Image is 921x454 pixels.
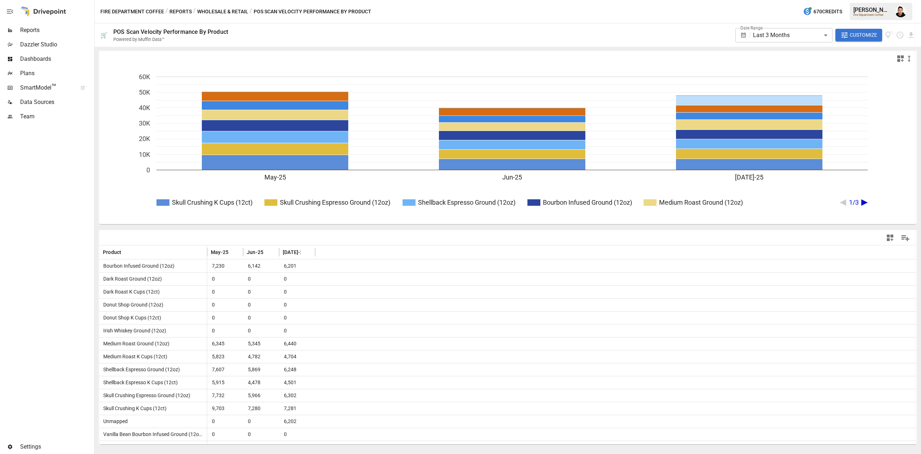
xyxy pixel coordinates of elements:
span: Reports [20,26,93,35]
text: Jun-25 [502,173,522,181]
button: 670Credits [800,5,845,18]
span: 7,280 [247,402,262,415]
span: 0 [283,273,288,285]
span: 0 [283,312,288,324]
text: Skull Crushing K Cups (12ct) [172,199,253,206]
span: 0 [247,312,252,324]
span: Medium Roast K Cups (12ct) [100,354,167,359]
span: 0 [247,415,252,428]
span: Product [103,249,121,256]
span: Jun-25 [247,249,263,256]
button: Wholesale & Retail [197,7,248,16]
text: 20K [139,135,150,142]
span: 7,230 [211,260,226,272]
span: 6,201 [283,260,298,272]
span: Last 3 Months [753,32,790,38]
text: 0 [146,166,150,174]
span: Skull Crushing Espresso Ground (12oz) [100,392,190,398]
span: 0 [283,299,288,311]
svg: A chart. [99,66,917,224]
span: Shellback Espresso Ground (12oz) [100,367,180,372]
text: May-25 [264,173,286,181]
span: Team [20,112,93,121]
span: 4,704 [283,350,298,363]
text: 1/3 [849,199,859,206]
img: Francisco Sanchez [895,6,907,17]
div: / [250,7,252,16]
span: 0 [211,312,216,324]
span: Dark Roast K Cups (12ct) [100,289,160,295]
span: 0 [247,286,252,298]
span: Dazzler Studio [20,40,93,49]
span: ™ [51,82,56,91]
span: 5,966 [247,389,262,402]
span: Unmapped [100,418,128,424]
span: 7,281 [283,402,298,415]
span: Skull Crushing K Cups (12ct) [100,405,167,411]
span: 6,440 [283,337,298,350]
span: 4,478 [247,376,262,389]
span: [DATE]-25 [283,249,306,256]
span: Bourbon Infused Ground (12oz) [100,263,174,269]
span: 6,142 [247,260,262,272]
span: 0 [247,428,252,441]
span: 0 [283,428,288,441]
span: 4,501 [283,376,298,389]
span: 0 [211,299,216,311]
text: [DATE]-25 [735,173,763,181]
span: 0 [247,273,252,285]
div: [PERSON_NAME] [853,6,891,13]
span: 7,607 [211,363,226,376]
span: Donut Shop K Cups (12ct) [100,315,161,321]
button: Sort [229,247,239,257]
span: Dark Roast Ground (12oz) [100,276,162,282]
span: 6,202 [283,415,298,428]
span: 0 [211,286,216,298]
text: Shellback Espresso Ground (12oz) [418,199,516,206]
text: 40K [139,104,150,112]
div: 🛒 [100,32,108,38]
button: Reports [169,7,192,16]
span: Medium Roast Ground (12oz) [100,341,169,346]
span: Dashboards [20,55,93,63]
span: Data Sources [20,98,93,106]
button: Sort [122,247,132,257]
div: Fire Department Coffee [853,13,891,17]
span: Donut Shop Ground (12oz) [100,302,163,308]
label: Date Range [740,25,763,31]
text: 50K [139,88,150,96]
div: / [193,7,196,16]
span: Vanilla Bean Bourbon Infused Ground (12oz) [100,431,203,437]
button: Sort [264,247,274,257]
button: View documentation [885,29,893,42]
span: 0 [247,324,252,337]
span: May-25 [211,249,228,256]
span: 5,869 [247,363,262,376]
span: 9,703 [211,402,226,415]
span: 0 [247,299,252,311]
span: Shellback Espresso K Cups (12ct) [100,380,178,385]
span: 0 [211,428,216,441]
button: Customize [835,29,882,42]
span: 670 Credits [813,7,842,16]
button: Schedule report [896,31,904,39]
div: Powered by Muffin Data™ [113,37,164,42]
text: Medium Roast Ground (12oz) [659,199,743,206]
span: 7,732 [211,389,226,402]
span: 0 [211,415,216,428]
div: / [165,7,168,16]
span: 0 [283,324,288,337]
text: 10K [139,151,150,158]
span: Plans [20,69,93,78]
text: Skull Crushing Espresso Ground (12oz) [280,199,390,206]
text: 60K [139,73,150,81]
span: 5,823 [211,350,226,363]
span: Irish Whiskey Ground (12oz) [100,328,166,333]
button: Francisco Sanchez [891,1,911,22]
span: 0 [211,324,216,337]
div: POS Scan Velocity Performance By Product [113,28,228,35]
button: Sort [301,247,312,257]
span: 6,345 [211,337,226,350]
